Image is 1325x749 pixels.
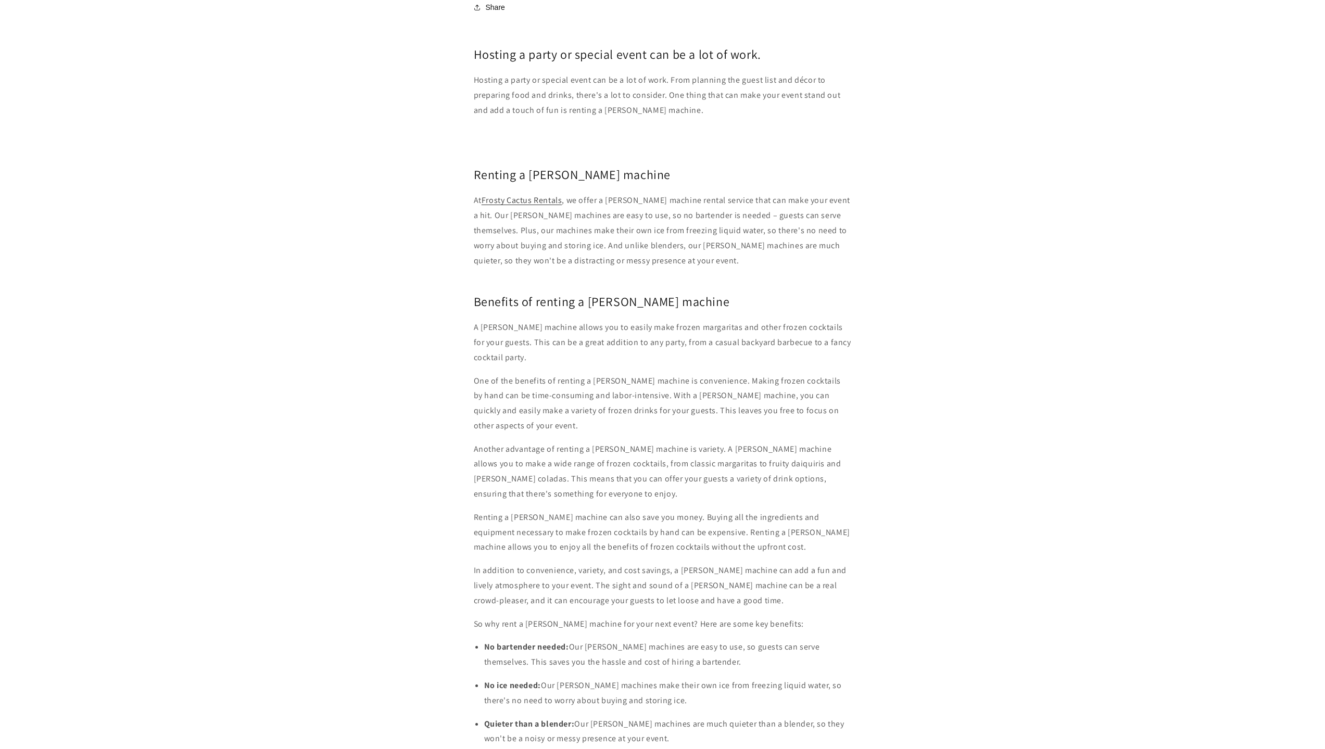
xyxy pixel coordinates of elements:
[474,442,852,502] p: Another advantage of renting a [PERSON_NAME] machine is variety. A [PERSON_NAME] machine allows y...
[484,718,575,729] strong: Quieter than a blender:
[484,641,569,652] strong: No bartender needed:
[29,17,51,25] div: v 4.0.25
[474,374,852,434] p: One of the benefits of renting a [PERSON_NAME] machine is convenience. Making frozen cocktails by...
[482,195,562,206] a: Frosty Cactus Rentals
[474,193,852,283] p: At , we offer a [PERSON_NAME] machine rental service that can make your event a hit. Our [PERSON_...
[28,60,36,69] img: tab_domain_overview_orange.svg
[40,61,93,68] div: Domain Overview
[474,73,852,133] p: Hosting a party or special event can be a lot of work. From planning the guest list and décor to ...
[474,510,852,555] p: Renting a [PERSON_NAME] machine can also save you money. Buying all the ingredients and equipment...
[474,563,852,608] p: In addition to convenience, variety, and cost savings, a [PERSON_NAME] machine can add a fun and ...
[474,1,508,14] button: Share
[484,640,852,670] p: Our [PERSON_NAME] machines are easy to use, so guests can serve themselves. This saves you the ha...
[484,680,541,691] strong: No ice needed:
[474,46,852,62] h2: Hosting a party or special event can be a lot of work.
[474,617,852,632] p: So why rent a [PERSON_NAME] machine for your next event? Here are some key benefits:
[474,320,852,365] p: A [PERSON_NAME] machine allows you to easily make frozen margaritas and other frozen cocktails fo...
[27,27,115,35] div: Domain: [DOMAIN_NAME]
[484,678,852,708] p: Our [PERSON_NAME] machines make their own ice from freezing liquid water, so there's no need to w...
[474,294,852,310] h2: Benefits of renting a [PERSON_NAME] machine
[104,60,112,69] img: tab_keywords_by_traffic_grey.svg
[484,717,852,747] p: Our [PERSON_NAME] machines are much quieter than a blender, so they won't be a noisy or messy pre...
[115,61,175,68] div: Keywords by Traffic
[474,167,852,183] h2: Renting a [PERSON_NAME] machine
[17,27,25,35] img: website_grey.svg
[17,17,25,25] img: logo_orange.svg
